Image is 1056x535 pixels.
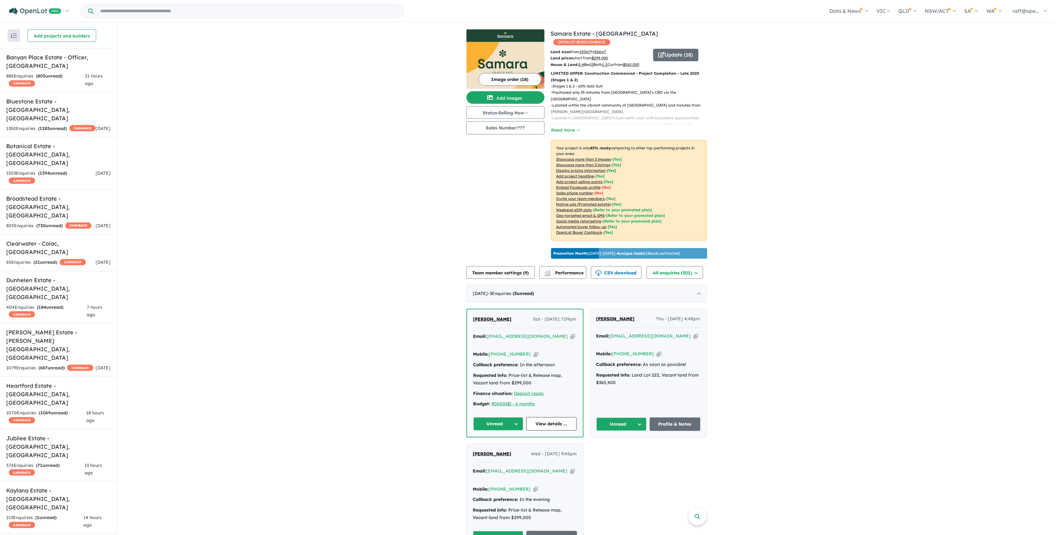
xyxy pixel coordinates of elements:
[595,49,606,54] u: 566 m
[6,125,96,132] div: 1350 Enquir ies
[556,168,606,173] u: Display pricing information
[612,162,621,167] span: [ Yes ]
[602,62,608,67] u: 1-2
[531,450,577,458] span: Wed - [DATE] 9:45pm
[6,304,87,319] div: 404 Enquir ies
[551,49,571,54] b: Land sizes
[551,140,707,241] p: Your project is only comparing to other top-performing projects in your area: - - - - - - - - - -...
[657,351,661,357] button: Copy
[38,223,46,228] span: 730
[488,291,534,296] span: - 3 Enquir ies
[551,62,649,68] p: Bed Bath Car from
[534,351,538,357] button: Copy
[38,170,67,176] strong: ( unread)
[473,372,508,378] strong: Requested info:
[608,224,617,229] span: [Yes]
[545,270,550,273] img: line-chart.svg
[533,316,577,323] span: Sat - [DATE] 7:09pm
[580,49,591,54] u: 150 m
[591,49,606,54] span: to
[473,496,577,503] div: In the evening
[486,468,568,474] a: [EMAIL_ADDRESS][DOMAIN_NAME]
[623,62,639,67] u: $ 565,000
[551,115,712,121] p: - Located in [GEOGRAPHIC_DATA]’s lush north-west with boundless opportunities.
[40,365,47,371] span: 687
[579,62,584,67] u: 3-4
[556,213,605,218] u: Geo-targeted email & SMS
[594,207,652,212] span: [Refer to your promoted plan]
[551,56,573,60] b: Land prices
[6,409,86,424] div: 1070 Enquir ies
[40,410,51,416] span: 1069
[27,29,96,42] button: Add projects and builders
[613,157,622,162] span: [ Yes ]
[9,522,35,528] span: CASHBACK
[592,56,608,60] u: $ 299,000
[473,497,519,502] strong: Callback preference:
[473,417,524,431] button: Unread
[551,62,579,67] b: House & Land:
[693,333,698,339] button: Copy
[526,417,577,431] a: View details ...
[473,316,512,323] a: [PERSON_NAME]
[473,450,511,458] a: [PERSON_NAME]
[591,62,594,67] u: 2
[595,270,602,276] img: download icon
[6,382,111,407] h5: Heartford Estate - [GEOGRAPHIC_DATA] , [GEOGRAPHIC_DATA]
[473,333,487,339] strong: Email:
[466,121,545,134] button: Sales Number:???
[545,270,584,276] span: Performance
[466,266,535,279] button: Team member settings (9)
[6,328,111,362] h5: [PERSON_NAME] Estate - [PERSON_NAME][GEOGRAPHIC_DATA] , [GEOGRAPHIC_DATA]
[37,462,42,468] span: 71
[607,168,616,173] span: [ Yes ]
[96,365,111,371] span: [DATE]
[556,185,601,190] u: Embed Facebook profile
[33,259,57,265] strong: ( unread)
[65,222,91,229] span: CASHBACK
[6,259,86,266] div: 65 Enquir ies
[590,146,611,150] b: 85 % ready
[610,333,691,339] a: [EMAIL_ADDRESS][DOMAIN_NAME]
[602,185,611,190] span: [ No ]
[473,507,507,513] strong: Requested info:
[96,259,111,265] span: [DATE]
[551,102,712,115] p: - Located within the vibrant community of [GEOGRAPHIC_DATA] and minutes from [PERSON_NAME][GEOGRA...
[85,73,103,86] span: 21 hours ago
[473,486,489,492] strong: Mobile:
[9,177,35,184] span: CASHBACK
[96,126,111,131] span: [DATE]
[37,304,63,310] strong: ( unread)
[6,514,83,529] div: 213 Enquir ies
[604,179,614,184] span: [ Yes ]
[596,316,635,322] span: [PERSON_NAME]
[1013,8,1039,14] span: raff@ope...
[473,401,491,407] strong: Budget:
[613,202,622,207] span: [Yes]
[36,73,62,79] strong: ( unread)
[11,33,17,38] img: sort.svg
[6,486,111,512] h5: Kaylana Estate - [GEOGRAPHIC_DATA] , [GEOGRAPHIC_DATA]
[473,361,577,369] div: In the afternoon
[570,468,575,474] button: Copy
[595,191,604,195] span: [ No ]
[596,417,647,431] button: Unread
[551,121,712,140] p: - New and established facilities, and meaningful connections. [PERSON_NAME][GEOGRAPHIC_DATA] and ...
[556,157,611,162] u: Showcase more than 3 images
[473,507,577,522] div: Price-list & Release map, Vacant land from $299,000
[509,401,535,407] u: 3 - 6 months
[96,223,111,228] span: [DATE]
[492,401,508,407] a: 800000
[6,53,111,70] h5: Banyan Place Estate - Officer , [GEOGRAPHIC_DATA]
[603,219,662,223] span: [Refer to your promoted plan]
[553,39,610,45] span: OPENLOT $ 200 CASHBACK
[38,126,67,131] strong: ( unread)
[596,372,631,378] strong: Requested info:
[83,515,101,528] span: 14 hours ago
[551,83,712,89] p: - Stages 1 & 2 - 60% Sold Out!
[473,362,519,367] strong: Callback preference:
[591,266,642,279] button: CSV download
[473,372,577,387] div: Price-list & Release map, Vacant land from $299,000
[87,304,102,317] span: 7 hours ago
[554,251,589,256] b: Promotion Month:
